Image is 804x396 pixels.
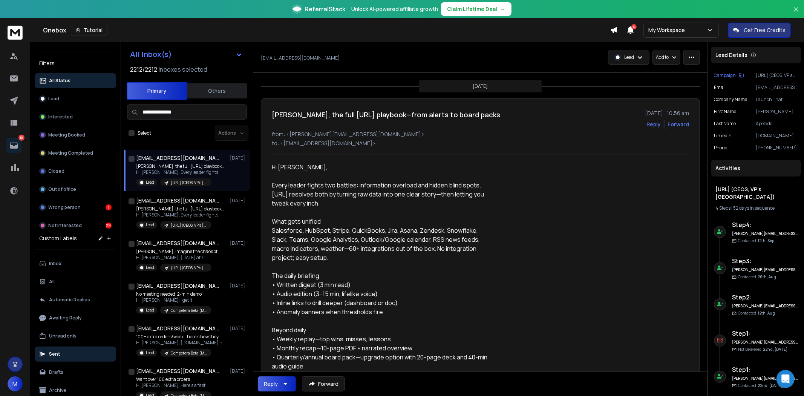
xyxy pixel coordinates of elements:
p: [PERSON_NAME], the full [URL] playbook—from [136,206,227,212]
p: Competera Beta (Marketing Directors) [171,350,207,356]
p: Hi [PERSON_NAME], I get it [136,297,211,303]
button: Campaign [714,72,744,78]
p: Meeting Booked [48,132,85,138]
button: Tutorial [71,25,107,35]
h6: Step 2 : [732,293,798,302]
h6: [PERSON_NAME][EMAIL_ADDRESS][DOMAIN_NAME] [732,376,798,381]
button: Wrong person1 [35,200,116,215]
p: Last Name [714,121,736,127]
h6: Step 4 : [732,220,798,229]
button: Close banner [791,5,801,23]
span: 26th, Aug [758,274,776,279]
h6: [PERSON_NAME][EMAIL_ADDRESS][DOMAIN_NAME] [732,231,798,236]
p: Awaiting Reply [49,315,82,321]
p: from: <[PERSON_NAME][EMAIL_ADDRESS][DOMAIN_NAME]> [272,130,689,138]
h3: Custom Labels [39,235,77,242]
p: Hi [PERSON_NAME], [DOMAIN_NAME] has been [136,340,227,346]
div: | [715,205,796,211]
button: Others [187,83,247,99]
p: Lead Details [715,51,747,59]
p: Not Interested [48,223,82,229]
p: Automatic Replies [49,297,90,303]
h6: Step 1 : [732,365,798,374]
button: Reply [646,121,661,128]
div: Open Intercom Messenger [776,370,795,388]
h1: [PERSON_NAME], the full [URL] playbook—from alerts to board packs [272,109,500,120]
div: Activities [711,160,801,177]
p: [URL] (CEOS, VP's [GEOGRAPHIC_DATA]) [171,265,207,271]
h1: [EMAIL_ADDRESS][DOMAIN_NAME] [136,154,219,162]
p: Lead [146,265,154,270]
p: Archive [49,387,66,393]
button: Awaiting Reply [35,310,116,325]
h6: Step 1 : [732,329,798,338]
h1: [EMAIL_ADDRESS][DOMAIN_NAME] [136,282,219,290]
p: Phone [714,145,727,151]
p: [DATE] [230,325,247,332]
p: Lead [146,222,154,228]
p: Not Delivered [738,347,787,352]
button: Reply [258,376,296,391]
p: [EMAIL_ADDRESS][DOMAIN_NAME] [261,55,340,61]
p: All [49,279,55,285]
button: Closed [35,164,116,179]
span: 12th, Aug [758,310,775,316]
p: Linkedin [714,133,732,139]
p: 30 [18,135,25,141]
h1: All Inbox(s) [130,51,172,58]
div: Forward [668,121,689,128]
p: Lead [624,54,634,60]
h3: Inboxes selected [159,65,207,74]
p: Contacted [738,274,776,280]
button: Automatic Replies [35,292,116,307]
p: Email [714,84,726,91]
button: Drafts [35,365,116,380]
p: Launch That [756,97,798,103]
p: Add to [656,54,669,60]
p: Inbox [49,261,61,267]
p: Out of office [48,186,76,192]
button: All Status [35,73,116,88]
span: 22nd, [DATE] [763,347,787,352]
h1: [EMAIL_ADDRESS][DOMAIN_NAME] [136,197,219,204]
span: → [500,5,505,13]
p: Closed [48,168,64,174]
p: All Status [49,78,70,84]
span: ReferralStack [305,5,345,14]
span: 2212 / 2212 [130,65,157,74]
p: [DATE] [230,283,247,289]
p: Drafts [49,369,63,375]
p: [DOMAIN_NAME][URL] [756,133,798,139]
button: All Inbox(s) [124,47,248,62]
p: [DATE] : 10:56 am [645,109,689,117]
p: First Name [714,109,736,115]
p: Lead [48,96,59,102]
button: Forward [302,376,345,391]
div: 1 [106,204,112,210]
h1: [EMAIL_ADDRESS][DOMAIN_NAME] [136,239,219,247]
h6: [PERSON_NAME][EMAIL_ADDRESS][DOMAIN_NAME] [732,267,798,273]
h1: [EMAIL_ADDRESS][DOMAIN_NAME] [136,367,219,375]
p: to: <[EMAIL_ADDRESS][DOMAIN_NAME]> [272,140,689,147]
button: Primary [127,82,187,100]
h3: Filters [35,58,116,69]
p: Want over 100 extra orders [136,376,211,382]
p: [PERSON_NAME] [756,109,798,115]
p: Hi [PERSON_NAME], Here’s a fast [136,382,211,388]
p: [DATE] [230,368,247,374]
span: 4 Steps [715,205,730,211]
span: 52 days in sequence [733,205,775,211]
p: Apelado [756,121,798,127]
p: Sent [49,351,60,357]
button: Lead [35,91,116,106]
p: Wrong person [48,204,81,210]
button: Not Interested29 [35,218,116,233]
h6: [PERSON_NAME][EMAIL_ADDRESS][DOMAIN_NAME] [732,303,798,309]
p: [PERSON_NAME], imagine the chaos of [136,249,217,255]
p: Hi [PERSON_NAME], [DATE] at 7 [136,255,217,261]
p: My Workspace [648,26,688,34]
div: 29 [106,223,112,229]
div: Reply [264,380,278,388]
p: [URL] (CEOS, VP's [GEOGRAPHIC_DATA]) [756,72,798,78]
